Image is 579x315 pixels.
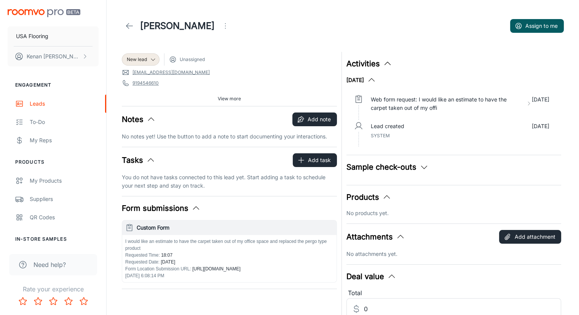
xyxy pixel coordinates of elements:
button: Add task [293,153,337,167]
span: Requested Time : [125,252,160,258]
p: [DATE] [531,95,549,112]
button: Open menu [218,18,233,34]
button: Rate 4 star [61,294,76,309]
span: Unassigned [180,56,205,63]
div: My Products [30,177,99,185]
button: Add attachment [499,230,561,244]
span: [DATE] [160,259,175,265]
div: QR Codes [30,213,99,222]
button: Products [346,191,391,203]
button: Assign to me [510,19,564,33]
p: Rate your experience [6,284,100,294]
div: Total [346,288,561,298]
h1: [PERSON_NAME] [140,19,215,33]
img: Roomvo PRO Beta [8,9,80,17]
p: Kenan [PERSON_NAME] [27,52,80,61]
p: No attachments yet. [346,250,561,258]
button: Notes [122,114,156,125]
span: Need help? [33,260,66,269]
p: I would like an estimate to have the carpet taken out of my office space and replaced the pergo t... [125,238,333,252]
span: View more [218,95,241,102]
p: You do not have tasks connected to this lead yet. Start adding a task to schedule your next step ... [122,173,337,190]
span: 18:07 [160,252,172,258]
div: New lead [122,53,160,66]
span: [URL][DOMAIN_NAME] [191,266,241,272]
button: Custom FormI would like an estimate to have the carpet taken out of my office space and replaced ... [122,220,337,282]
div: My Reps [30,136,99,145]
a: 9194546610 [132,80,159,87]
button: Rate 1 star [15,294,30,309]
button: USA Flooring [8,26,99,46]
button: Activities [346,58,392,69]
p: No notes yet! Use the button to add a note to start documenting your interactions. [122,132,337,141]
a: [EMAIL_ADDRESS][DOMAIN_NAME] [132,69,210,76]
span: Form Location Submission URL : [125,266,191,272]
button: Rate 5 star [76,294,91,309]
p: [DATE] [531,122,549,130]
button: Add note [292,112,337,126]
button: [DATE] [346,76,376,85]
button: Attachments [346,231,405,243]
button: View more [215,93,244,104]
span: [DATE] 6:08:14 PM [125,273,164,278]
h6: Custom Form [137,223,333,232]
button: Kenan [PERSON_NAME] [8,47,99,66]
div: Suppliers [30,195,99,203]
button: Rate 3 star [46,294,61,309]
div: To-do [30,118,99,126]
p: No products yet. [346,209,561,217]
button: Tasks [122,154,155,166]
span: New lead [127,56,147,63]
button: Form submissions [122,202,201,214]
button: Rate 2 star [30,294,46,309]
p: Web form request: I would like an estimate to have the carpet taken out of my offi [371,95,523,112]
p: USA Flooring [16,32,48,40]
button: Deal value [346,271,396,282]
span: Requested Date : [125,259,160,265]
div: Leads [30,100,99,108]
button: Sample check-outs [346,161,429,173]
span: System [371,133,390,138]
p: Lead created [371,122,404,130]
